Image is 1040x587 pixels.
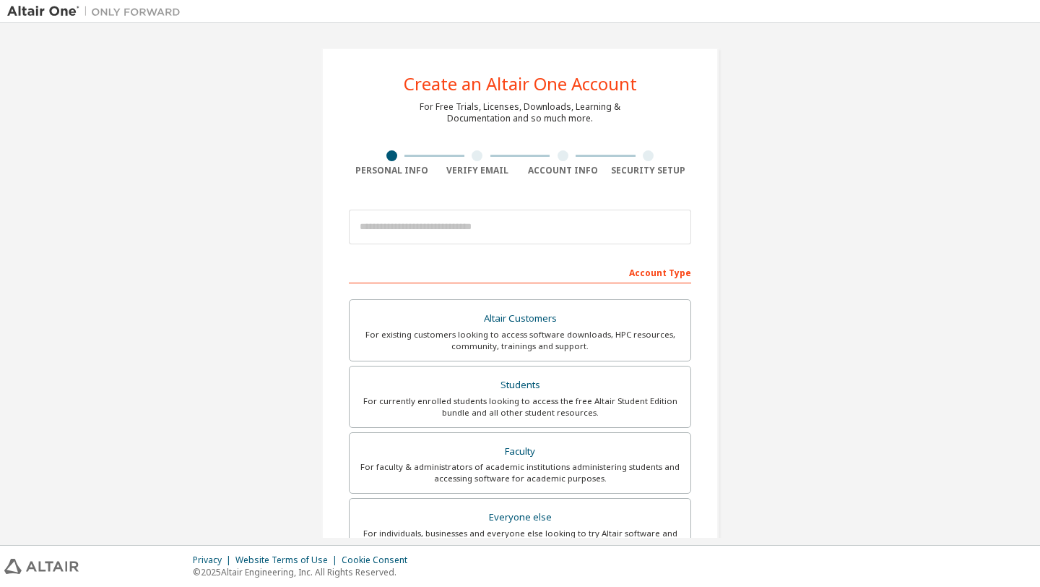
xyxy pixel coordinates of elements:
div: Altair Customers [358,309,682,329]
div: Account Info [520,165,606,176]
div: Cookie Consent [342,554,416,566]
div: Students [358,375,682,395]
div: For individuals, businesses and everyone else looking to try Altair software and explore our prod... [358,528,682,551]
div: Everyone else [358,507,682,528]
div: For existing customers looking to access software downloads, HPC resources, community, trainings ... [358,329,682,352]
div: For faculty & administrators of academic institutions administering students and accessing softwa... [358,461,682,484]
div: Faculty [358,442,682,462]
div: Verify Email [435,165,521,176]
div: Security Setup [606,165,692,176]
div: Account Type [349,260,691,283]
div: Personal Info [349,165,435,176]
div: Privacy [193,554,235,566]
div: Create an Altair One Account [404,75,637,93]
div: Website Terms of Use [235,554,342,566]
img: Altair One [7,4,188,19]
div: For currently enrolled students looking to access the free Altair Student Edition bundle and all ... [358,395,682,419]
img: altair_logo.svg [4,559,79,574]
p: © 2025 Altair Engineering, Inc. All Rights Reserved. [193,566,416,578]
div: For Free Trials, Licenses, Downloads, Learning & Documentation and so much more. [420,101,620,124]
